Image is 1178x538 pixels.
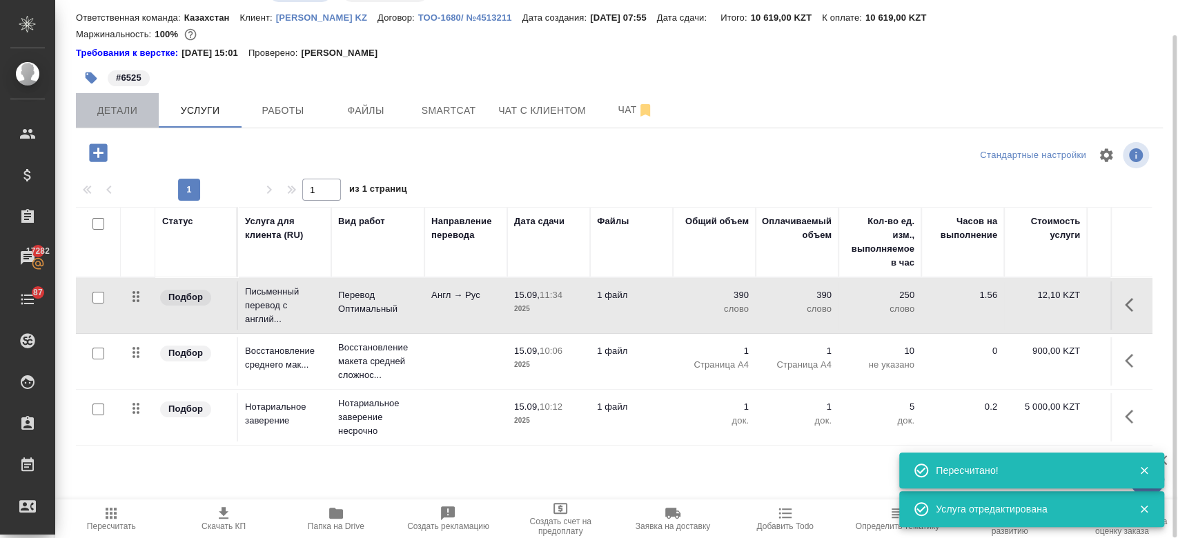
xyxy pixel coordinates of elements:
[202,521,246,531] span: Скачать КП
[245,400,324,428] p: Нотариальное заверение
[250,102,316,119] span: Работы
[514,358,583,372] p: 2025
[845,400,914,414] p: 5
[168,290,203,304] p: Подбор
[248,46,302,60] p: Проверено:
[349,181,407,201] span: из 1 страниц
[498,102,586,119] span: Чат с клиентом
[1011,288,1080,302] p: 12,10 KZT
[540,290,562,300] p: 11:34
[431,215,500,242] div: Направление перевода
[513,517,609,536] span: Создать счет на предоплату
[162,215,193,228] div: Статус
[87,521,136,531] span: Пересчитать
[841,499,954,538] button: Определить тематику
[1011,215,1080,242] div: Стоимость услуги
[239,12,275,23] p: Клиент:
[431,288,500,302] p: Англ → Рус
[76,46,181,60] div: Нажми, чтобы открыть папку с инструкцией
[822,12,865,23] p: К оплате:
[168,499,280,538] button: Скачать КП
[597,400,666,414] p: 1 файл
[167,102,233,119] span: Услуги
[763,288,832,302] p: 390
[522,12,590,23] p: Дата создания:
[763,414,832,428] p: док.
[301,46,388,60] p: [PERSON_NAME]
[590,12,657,23] p: [DATE] 07:55
[504,499,617,538] button: Создать счет на предоплату
[1094,344,1163,358] p: 0 %
[928,215,997,242] div: Часов на выполнение
[865,12,937,23] p: 10 619,00 KZT
[763,358,832,372] p: Страница А4
[116,71,141,85] p: #6525
[514,302,583,316] p: 2025
[845,358,914,372] p: не указано
[540,401,562,412] p: 10:12
[597,215,629,228] div: Файлы
[84,102,150,119] span: Детали
[245,344,324,372] p: Восстановление среднего мак...
[155,29,181,39] p: 100%
[276,12,377,23] p: [PERSON_NAME] KZ
[763,302,832,316] p: слово
[418,11,522,23] a: ТОО-1680/ №4513211
[338,215,385,228] div: Вид работ
[338,341,418,382] p: Восстановление макета средней сложнос...
[1094,288,1163,302] p: 0 %
[76,46,181,60] a: Требования к верстке:
[976,145,1090,166] div: split button
[636,521,710,531] span: Заявка на доставку
[657,12,710,23] p: Дата сдачи:
[597,288,666,302] p: 1 файл
[763,344,832,358] p: 1
[845,302,914,316] p: слово
[845,344,914,358] p: 10
[55,499,168,538] button: Пересчитать
[680,344,749,358] p: 1
[1130,464,1158,477] button: Закрыть
[514,414,583,428] p: 2025
[936,502,1118,516] div: Услуга отредактирована
[1011,400,1080,414] p: 5 000,00 KZT
[3,282,52,317] a: 87
[1117,288,1150,321] button: Показать кнопки
[279,499,392,538] button: Папка на Drive
[377,12,418,23] p: Договор:
[245,215,324,242] div: Услуга для клиента (RU)
[76,63,106,93] button: Добавить тэг
[680,358,749,372] p: Страница А4
[392,499,504,538] button: Создать рекламацию
[338,397,418,438] p: Нотариальное заверение несрочно
[856,521,939,531] span: Определить тематику
[720,12,750,23] p: Итого:
[756,521,813,531] span: Добавить Todo
[680,302,749,316] p: слово
[762,215,832,242] div: Оплачиваемый объем
[25,286,51,299] span: 87
[1090,139,1123,172] span: Настроить таблицу
[617,499,729,538] button: Заявка на доставку
[680,414,749,428] p: док.
[106,71,151,83] span: 6525
[245,285,324,326] p: Письменный перевод с англий...
[845,288,914,302] p: 250
[637,102,654,119] svg: Отписаться
[729,499,841,538] button: Добавить Todo
[79,139,117,167] button: Добавить услугу
[333,102,399,119] span: Файлы
[308,521,364,531] span: Папка на Drive
[1130,503,1158,515] button: Закрыть
[750,12,822,23] p: 10 619,00 KZT
[514,290,540,300] p: 15.09,
[1123,142,1152,168] span: Посмотреть информацию
[680,400,749,414] p: 1
[1011,344,1080,358] p: 900,00 KZT
[276,11,377,23] a: [PERSON_NAME] KZ
[184,12,240,23] p: Казахстан
[602,101,669,119] span: Чат
[76,12,184,23] p: Ответственная команда:
[936,464,1118,477] div: Пересчитано!
[18,244,58,258] span: 17282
